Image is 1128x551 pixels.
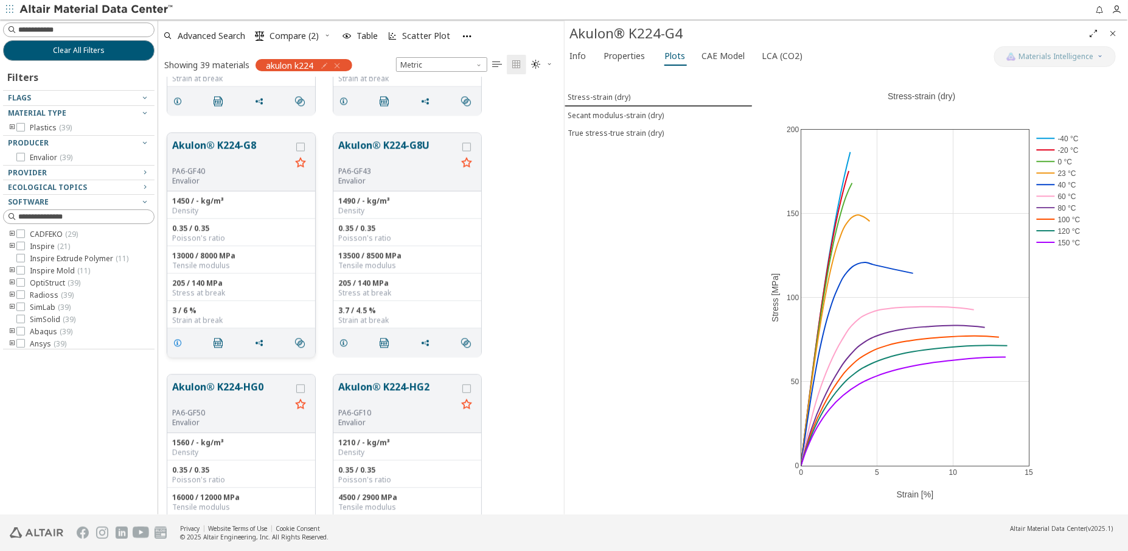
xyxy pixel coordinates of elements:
[255,31,265,41] i: 
[172,447,310,457] div: Density
[208,89,234,113] button: PDF Download
[116,253,128,264] span: ( 11 )
[30,266,90,276] span: Inspire Mold
[180,533,329,541] div: © 2025 Altair Engineering, Inc. All Rights Reserved.
[568,128,664,138] div: True stress-true strain (dry)
[3,180,155,195] button: Ecological Topics
[569,46,586,66] span: Info
[338,196,476,206] div: 1490 / - kg/m³
[457,395,476,415] button: Favorite
[3,166,155,180] button: Provider
[338,176,457,186] p: Envalior
[338,206,476,216] div: Density
[295,96,305,106] i: 
[492,60,502,69] i: 
[214,96,223,106] i: 
[30,123,72,133] span: Plastics
[10,527,63,538] img: Altair Engineering
[338,278,476,288] div: 205 / 140 MPa
[290,89,315,113] button: Similar search
[172,206,310,216] div: Density
[8,278,16,288] i: toogle group
[338,223,476,233] div: 0.35 / 0.35
[333,89,359,113] button: Details
[762,46,802,66] span: LCA (CO2)
[172,196,310,206] div: 1450 / - kg/m³
[53,46,105,55] span: Clear All Filters
[338,288,476,298] div: Stress at break
[1006,52,1016,61] img: AI Copilot
[415,89,440,113] button: Share
[338,475,476,485] div: Poisson's ratio
[8,230,16,239] i: toogle group
[214,338,223,348] i: 
[77,265,90,276] span: ( 11 )
[461,96,471,106] i: 
[569,24,1084,43] div: Akulon® K224-G4
[8,167,47,178] span: Provider
[338,315,476,325] div: Strain at break
[3,136,155,150] button: Producer
[172,251,310,261] div: 13000 / 8000 MPa
[270,32,319,40] span: Compare (2)
[61,290,74,300] span: ( 39 )
[3,91,155,105] button: Flags
[290,331,315,355] button: Similar search
[30,290,74,300] span: Radioss
[8,290,16,300] i: toogle group
[172,138,291,166] button: Akulon® K224-G8
[1084,24,1104,43] button: Full Screen
[565,88,753,107] button: Stress-strain (dry)
[338,438,476,447] div: 1210 / - kg/m³
[568,110,664,121] div: Secant modulus-strain (dry)
[461,338,471,348] i: 
[380,96,389,106] i: 
[249,331,274,355] button: Share
[8,242,16,251] i: toogle group
[1010,524,1087,533] span: Altair Material Data Center
[172,306,310,315] div: 3 / 6 %
[8,108,66,118] span: Material Type
[565,107,753,124] button: Secant modulus-strain (dry)
[456,331,481,355] button: Similar search
[172,278,310,288] div: 205 / 140 MPa
[167,89,193,113] button: Details
[65,229,78,239] span: ( 29 )
[208,524,267,533] a: Website Terms of Use
[994,46,1116,67] button: AI CopilotMaterials Intelligence
[60,152,72,163] span: ( 39 )
[1010,524,1113,533] div: (v2025.1)
[512,60,521,69] i: 
[58,302,71,312] span: ( 39 )
[291,153,310,173] button: Favorite
[1104,24,1123,43] button: Close
[338,465,476,475] div: 0.35 / 0.35
[374,89,400,113] button: PDF Download
[338,408,457,418] div: PA6-GF10
[172,233,310,243] div: Poisson's ratio
[172,379,291,408] button: Akulon® K224-HG0
[338,138,457,166] button: Akulon® K224-G8U
[338,261,476,270] div: Tensile modulus
[526,55,558,74] button: Theme
[30,339,66,349] span: Ansys
[487,55,507,74] button: Table View
[507,55,526,74] button: Tile View
[295,338,305,348] i: 
[565,124,753,142] button: True stress-true strain (dry)
[338,418,457,427] p: Envalior
[30,230,78,239] span: CADFEKO
[338,166,457,176] div: PA6-GF43
[180,524,200,533] a: Privacy
[338,493,476,502] div: 4500 / 2900 MPa
[60,326,72,337] span: ( 39 )
[456,89,481,113] button: Similar search
[415,331,440,355] button: Share
[266,60,313,71] span: akulon k224
[664,46,685,66] span: Plots
[402,32,450,40] span: Scatter Plot
[380,338,389,348] i: 
[8,327,16,337] i: toogle group
[172,475,310,485] div: Poisson's ratio
[172,408,291,418] div: PA6-GF50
